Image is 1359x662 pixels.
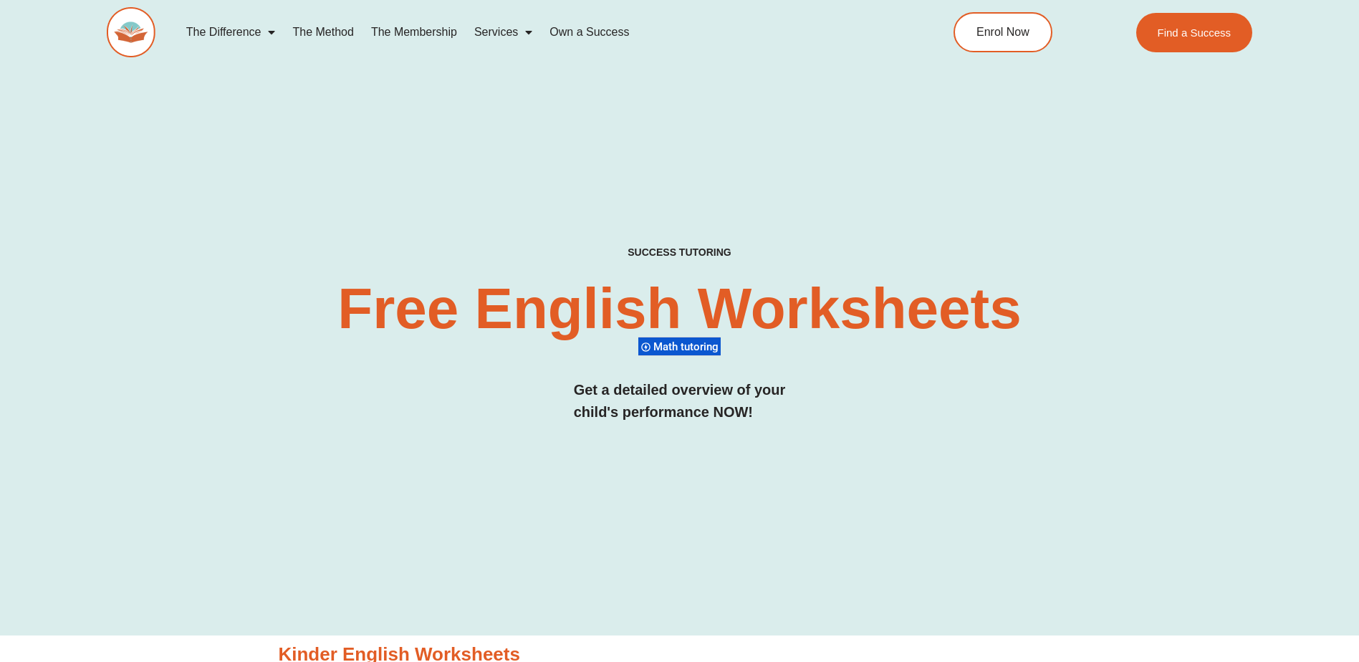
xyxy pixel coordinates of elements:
[976,27,1029,38] span: Enrol Now
[954,12,1052,52] a: Enrol Now
[178,16,284,49] a: The Difference
[1158,27,1231,38] span: Find a Success
[1136,13,1253,52] a: Find a Success
[653,340,723,353] span: Math tutoring
[574,379,786,423] h3: Get a detailed overview of your child's performance NOW!
[362,16,466,49] a: The Membership
[541,16,638,49] a: Own a Success
[284,16,362,49] a: The Method
[510,246,850,259] h4: SUCCESS TUTORING​
[466,16,541,49] a: Services
[302,280,1058,337] h2: Free English Worksheets​
[638,337,721,356] div: Math tutoring
[178,16,888,49] nav: Menu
